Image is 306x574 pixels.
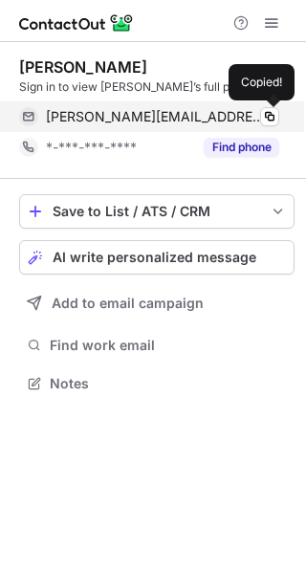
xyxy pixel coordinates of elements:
div: Save to List / ATS / CRM [53,204,261,219]
button: AI write personalized message [19,240,295,275]
img: ContactOut v5.3.10 [19,11,134,34]
button: Notes [19,370,295,397]
button: Add to email campaign [19,286,295,320]
span: [PERSON_NAME][EMAIL_ADDRESS][DOMAIN_NAME] [46,108,265,125]
button: Find work email [19,332,295,359]
div: Sign in to view [PERSON_NAME]’s full profile [19,78,295,96]
button: Reveal Button [204,138,279,157]
span: Notes [50,375,287,392]
span: Add to email campaign [52,296,204,311]
span: AI write personalized message [53,250,256,265]
span: Find work email [50,337,287,354]
div: [PERSON_NAME] [19,57,147,77]
button: save-profile-one-click [19,194,295,229]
